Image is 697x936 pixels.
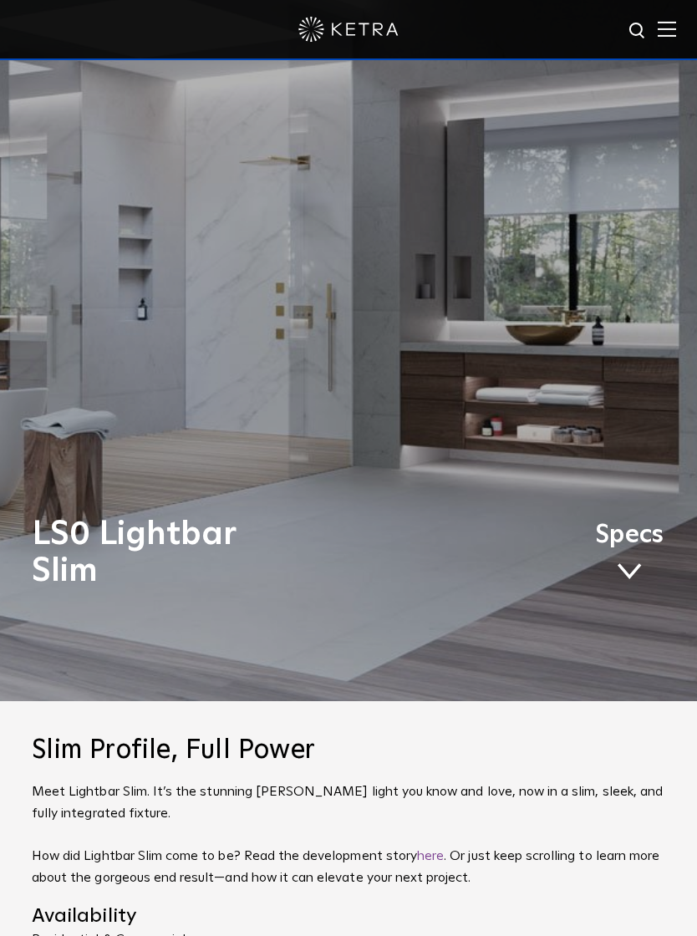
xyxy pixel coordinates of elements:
[32,903,665,928] h4: Availability
[417,849,444,862] a: here
[658,21,676,37] img: Hamburger%20Nav.svg
[595,525,664,585] a: Specs
[32,735,665,766] h2: Slim Profile, Full Power
[628,21,649,42] img: search icon
[298,17,399,42] img: ketra-logo-2019-white
[32,516,504,589] h1: LS0 Lightbar Slim
[32,781,665,888] p: Meet Lightbar Slim. It’s the stunning [PERSON_NAME] light you know and love, now in a slim, sleek...
[595,525,664,547] span: Specs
